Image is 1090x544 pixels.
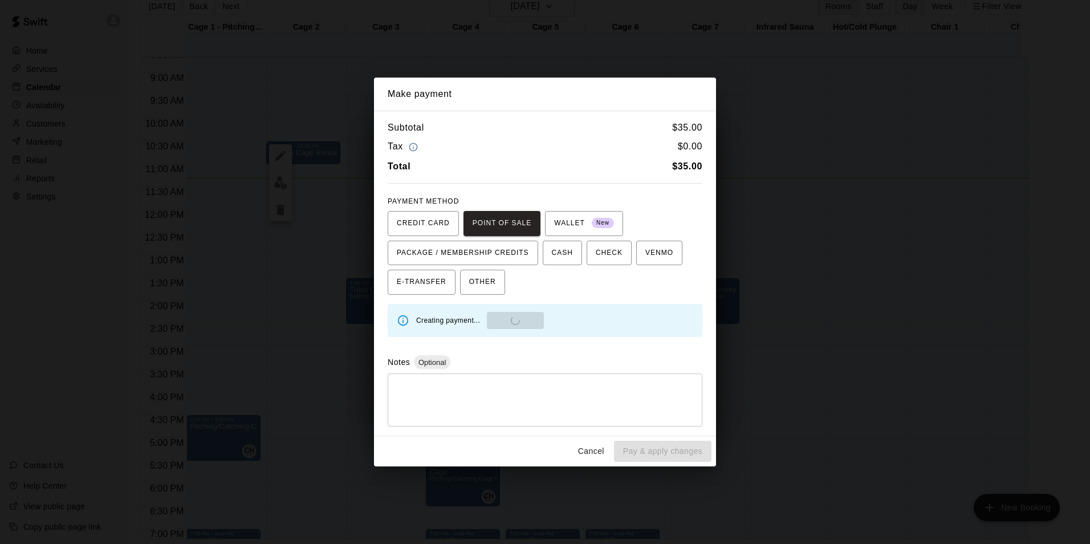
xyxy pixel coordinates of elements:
[469,273,496,291] span: OTHER
[545,211,623,236] button: WALLET New
[414,358,450,367] span: Optional
[636,241,682,266] button: VENMO
[678,139,702,155] h6: $ 0.00
[592,216,614,231] span: New
[672,120,702,135] h6: $ 35.00
[543,241,582,266] button: CASH
[388,270,455,295] button: E-TRANSFER
[552,244,573,262] span: CASH
[672,161,702,171] b: $ 35.00
[397,273,446,291] span: E-TRANSFER
[388,161,410,171] b: Total
[460,270,505,295] button: OTHER
[388,120,424,135] h6: Subtotal
[587,241,632,266] button: CHECK
[397,244,529,262] span: PACKAGE / MEMBERSHIP CREDITS
[397,214,450,233] span: CREDIT CARD
[388,358,410,367] label: Notes
[463,211,540,236] button: POINT OF SALE
[473,214,531,233] span: POINT OF SALE
[554,214,614,233] span: WALLET
[645,244,673,262] span: VENMO
[573,441,609,462] button: Cancel
[388,211,459,236] button: CREDIT CARD
[388,139,421,155] h6: Tax
[596,244,623,262] span: CHECK
[388,241,538,266] button: PACKAGE / MEMBERSHIP CREDITS
[388,197,459,205] span: PAYMENT METHOD
[416,316,480,324] span: Creating payment...
[374,78,716,111] h2: Make payment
